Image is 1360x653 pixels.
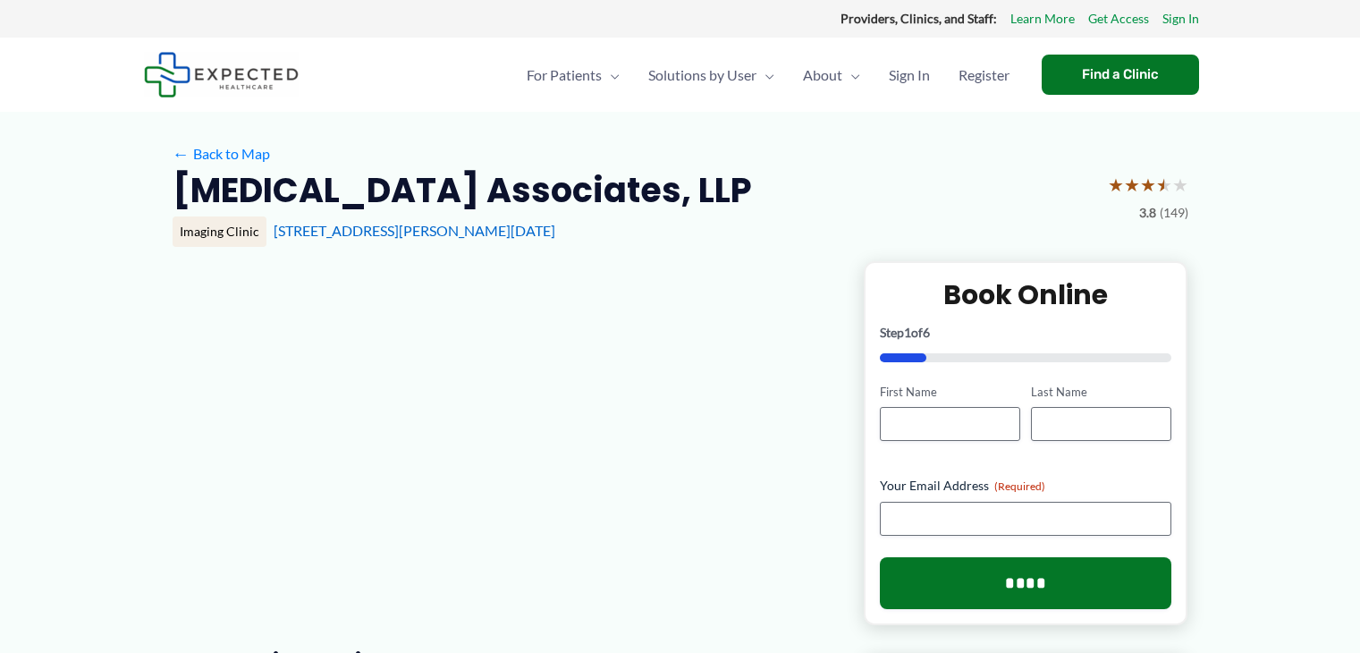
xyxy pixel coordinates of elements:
span: ★ [1156,168,1172,201]
span: 1 [904,325,911,340]
a: [STREET_ADDRESS][PERSON_NAME][DATE] [274,222,555,239]
label: Last Name [1031,384,1171,401]
span: ★ [1108,168,1124,201]
a: AboutMenu Toggle [789,44,874,106]
span: Menu Toggle [842,44,860,106]
span: Menu Toggle [602,44,620,106]
a: Sign In [1162,7,1199,30]
h2: Book Online [880,277,1172,312]
a: Register [944,44,1024,106]
a: Find a Clinic [1042,55,1199,95]
a: Sign In [874,44,944,106]
a: Learn More [1010,7,1075,30]
span: ★ [1124,168,1140,201]
span: 3.8 [1139,201,1156,225]
div: Imaging Clinic [173,216,266,247]
span: ★ [1140,168,1156,201]
span: (Required) [994,479,1045,493]
label: Your Email Address [880,477,1172,495]
span: Sign In [889,44,930,106]
label: First Name [880,384,1020,401]
nav: Primary Site Navigation [512,44,1024,106]
a: ←Back to Map [173,140,270,167]
span: 6 [923,325,930,340]
img: Expected Healthcare Logo - side, dark font, small [144,52,299,98]
strong: Providers, Clinics, and Staff: [840,11,997,26]
a: For PatientsMenu Toggle [512,44,634,106]
span: For Patients [527,44,602,106]
span: (149) [1160,201,1188,225]
h2: [MEDICAL_DATA] Associates, LLP [173,168,752,212]
span: About [803,44,842,106]
span: Register [959,44,1009,106]
span: ← [173,145,190,162]
p: Step of [880,326,1172,339]
span: Menu Toggle [756,44,774,106]
span: Solutions by User [648,44,756,106]
a: Solutions by UserMenu Toggle [634,44,789,106]
a: Get Access [1088,7,1149,30]
span: ★ [1172,168,1188,201]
